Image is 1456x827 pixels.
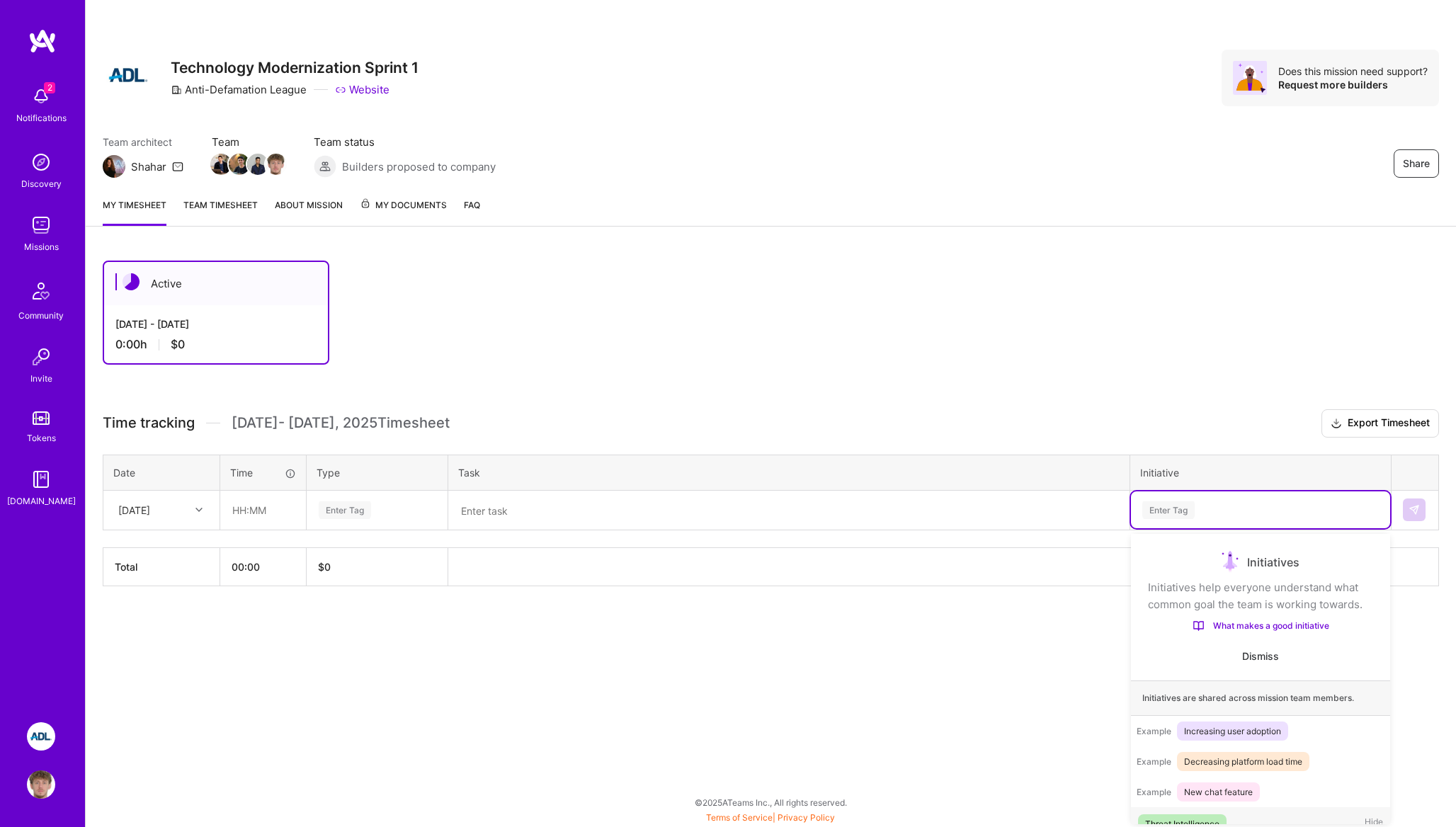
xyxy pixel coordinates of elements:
span: | [706,812,835,823]
button: Share [1394,149,1439,178]
span: Example [1137,726,1171,736]
a: Team timesheet [183,198,258,226]
div: Does this mission need support? [1278,64,1428,78]
img: tokens [33,411,50,425]
img: logo [28,28,57,54]
span: Share [1403,156,1430,171]
div: Active [104,262,328,305]
img: Team Member Avatar [210,154,232,175]
span: My Documents [360,198,447,213]
img: bell [27,82,55,110]
img: guide book [27,465,55,494]
img: Community [24,274,58,308]
a: Privacy Policy [778,812,835,823]
a: User Avatar [23,770,59,799]
a: Terms of Service [706,812,773,823]
a: Team Member Avatar [230,152,249,176]
th: Task [448,455,1130,490]
div: Invite [30,371,52,386]
div: [DOMAIN_NAME] [7,494,76,508]
div: Initiatives [1148,551,1373,574]
a: My timesheet [103,198,166,226]
span: Example [1137,756,1171,767]
span: Time tracking [103,414,195,432]
img: Builders proposed to company [314,155,336,178]
div: Discovery [21,176,62,191]
div: [DATE] [118,503,150,518]
span: Team status [314,135,496,149]
img: discovery [27,148,55,176]
img: Team Architect [103,155,125,178]
i: icon CompanyGray [171,84,182,96]
div: Community [18,308,64,323]
img: Company Logo [103,50,154,101]
span: $0 [171,337,185,352]
span: Team [212,135,285,149]
div: Missions [24,239,59,254]
div: Tokens [27,430,56,445]
div: Initiative [1140,465,1381,480]
i: icon Download [1331,416,1342,431]
a: Team Member Avatar [267,152,285,176]
div: Notifications [16,110,67,125]
img: Invite [27,343,55,371]
input: HH:MM [221,491,305,529]
a: About Mission [275,198,343,226]
img: What makes a good initiative [1193,620,1205,632]
a: FAQ [464,198,480,226]
img: Submit [1409,504,1420,515]
span: $ 0 [318,561,331,573]
th: Total [103,547,220,586]
div: Request more builders [1278,78,1428,91]
div: Initiatives are shared across mission team members. [1131,680,1390,716]
a: Team Member Avatar [249,152,267,176]
a: ADL: Technology Modernization Sprint 1 [23,722,59,751]
img: Team Member Avatar [247,154,268,175]
span: [DATE] - [DATE] , 2025 Timesheet [232,414,450,432]
th: Date [103,455,220,490]
button: Export Timesheet [1321,409,1439,438]
a: My Documents [360,198,447,226]
img: Avatar [1233,61,1267,95]
th: 00:00 [220,547,307,586]
div: Enter Tag [319,499,371,521]
span: Builders proposed to company [342,159,496,174]
h3: Technology Modernization Sprint 1 [171,59,419,76]
i: icon Mail [172,161,183,172]
img: ADL: Technology Modernization Sprint 1 [27,722,55,751]
span: New chat feature [1177,782,1260,802]
div: Shahar [131,159,166,174]
div: Anti-Defamation League [171,82,307,97]
img: Team Member Avatar [229,154,250,175]
span: Decreasing platform load time [1177,752,1309,771]
div: Initiatives help everyone understand what common goal the team is working towards. [1148,579,1373,613]
a: What makes a good initiative [1148,619,1373,632]
span: Team architect [103,135,183,149]
span: Increasing user adoption [1177,722,1288,741]
div: [DATE] - [DATE] [115,316,317,331]
th: Type [307,455,448,490]
img: Team Member Avatar [266,154,287,175]
div: Enter Tag [1142,499,1195,521]
button: Dismiss [1242,649,1279,663]
img: teamwork [27,211,55,239]
a: Team Member Avatar [212,152,230,176]
a: Website [335,82,389,97]
img: Initiatives [1222,551,1239,574]
div: 0:00 h [115,337,317,352]
img: Active [123,273,140,290]
i: icon Chevron [195,506,203,513]
div: Time [230,465,296,480]
img: User Avatar [27,770,55,799]
span: Example [1137,787,1171,797]
div: © 2025 ATeams Inc., All rights reserved. [85,785,1456,820]
span: 2 [44,82,55,93]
